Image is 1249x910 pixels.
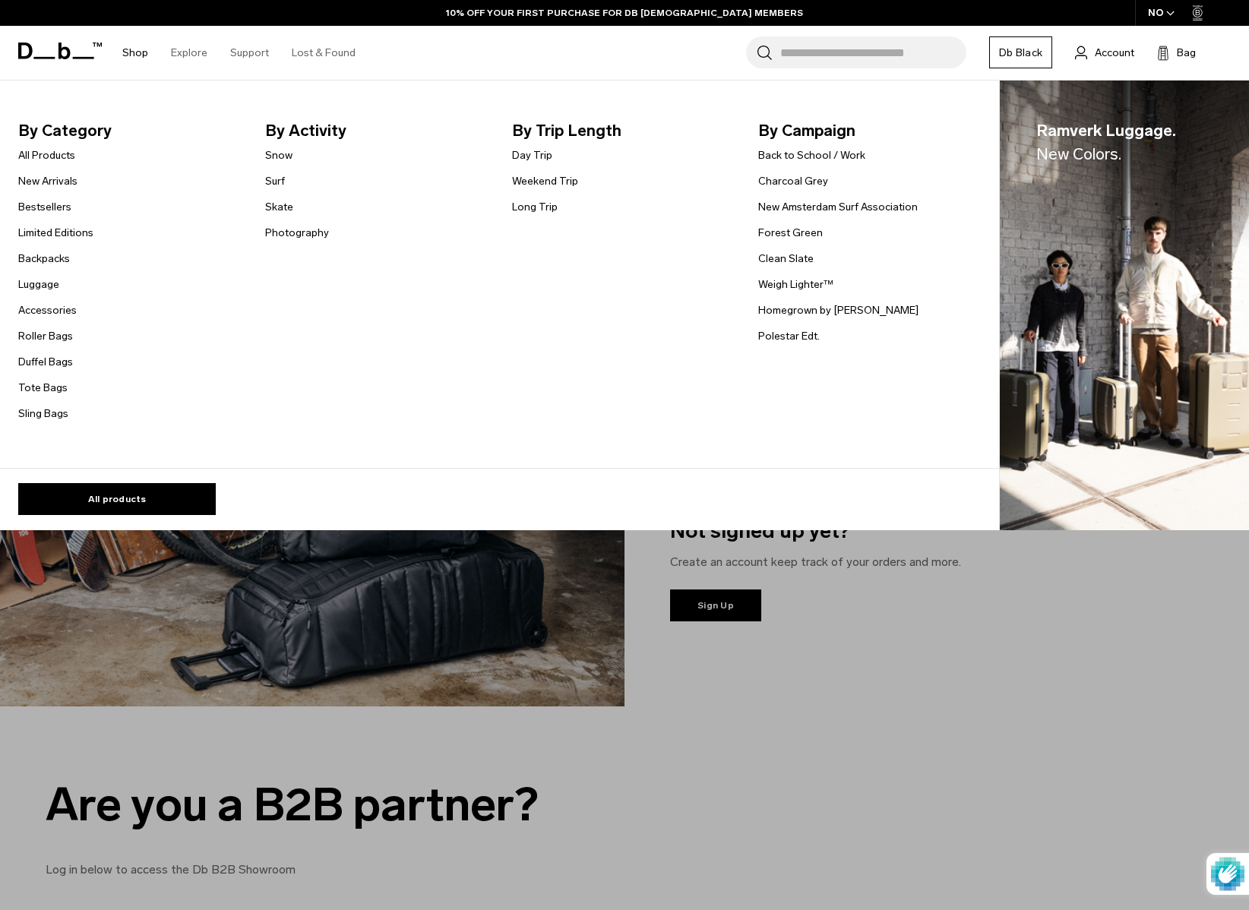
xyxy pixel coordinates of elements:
a: Polestar Edt. [758,328,820,344]
img: Db [1000,81,1249,531]
a: Accessories [18,302,77,318]
a: Clean Slate [758,251,814,267]
a: Explore [171,26,207,80]
a: Snow [265,147,292,163]
a: Account [1075,43,1134,62]
a: Support [230,26,269,80]
a: Lost & Found [292,26,356,80]
a: Tote Bags [18,380,68,396]
a: 10% OFF YOUR FIRST PURCHASE FOR DB [DEMOGRAPHIC_DATA] MEMBERS [446,6,803,20]
span: By Campaign [758,118,981,143]
span: Ramverk Luggage. [1036,118,1176,166]
a: Sling Bags [18,406,68,422]
span: New Colors. [1036,144,1121,163]
a: Bestsellers [18,199,71,215]
a: Homegrown by [PERSON_NAME] [758,302,919,318]
a: Day Trip [512,147,552,163]
a: Limited Editions [18,225,93,241]
a: Db Black [989,36,1052,68]
a: Forest Green [758,225,823,241]
span: By Trip Length [512,118,735,143]
span: By Activity [265,118,488,143]
img: Protected by hCaptcha [1211,853,1244,895]
a: Luggage [18,276,59,292]
a: Weekend Trip [512,173,578,189]
a: All Products [18,147,75,163]
a: Duffel Bags [18,354,73,370]
a: Photography [265,225,329,241]
a: Roller Bags [18,328,73,344]
a: Charcoal Grey [758,173,828,189]
a: Skate [265,199,293,215]
span: Bag [1177,45,1196,61]
a: Ramverk Luggage.New Colors. Db [1000,81,1249,531]
nav: Main Navigation [111,26,367,80]
button: Bag [1157,43,1196,62]
span: By Category [18,118,241,143]
a: Weigh Lighter™ [758,276,833,292]
a: Back to School / Work [758,147,865,163]
a: Long Trip [512,199,558,215]
a: New Arrivals [18,173,77,189]
span: Account [1095,45,1134,61]
a: New Amsterdam Surf Association [758,199,918,215]
a: All products [18,483,216,515]
a: Shop [122,26,148,80]
a: Backpacks [18,251,70,267]
a: Surf [265,173,285,189]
